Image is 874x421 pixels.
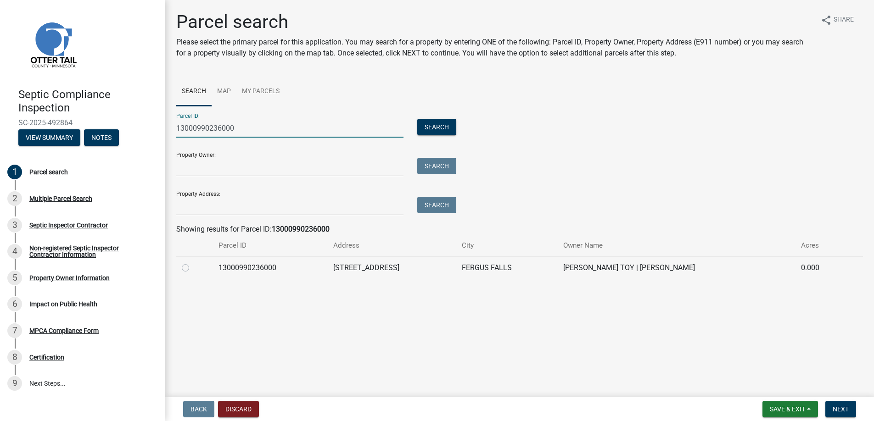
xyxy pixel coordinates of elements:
[7,323,22,338] div: 7
[825,401,856,417] button: Next
[7,271,22,285] div: 5
[7,191,22,206] div: 2
[558,256,796,279] td: [PERSON_NAME] TOY | [PERSON_NAME]
[328,235,456,256] th: Address
[7,244,22,259] div: 4
[29,275,110,281] div: Property Owner Information
[190,405,207,413] span: Back
[176,11,813,33] h1: Parcel search
[417,197,456,213] button: Search
[456,256,558,279] td: FERGUS FALLS
[176,224,863,235] div: Showing results for Parcel ID:
[183,401,214,417] button: Back
[796,256,845,279] td: 0.000
[796,235,845,256] th: Acres
[18,88,158,115] h4: Septic Compliance Inspection
[212,77,236,106] a: Map
[7,350,22,365] div: 8
[328,256,456,279] td: [STREET_ADDRESS]
[821,15,832,26] i: share
[29,327,99,334] div: MPCA Compliance Form
[834,15,854,26] span: Share
[558,235,796,256] th: Owner Name
[18,134,80,142] wm-modal-confirm: Summary
[833,405,849,413] span: Next
[236,77,285,106] a: My Parcels
[7,297,22,311] div: 6
[218,401,259,417] button: Discard
[417,158,456,174] button: Search
[18,10,87,78] img: Otter Tail County, Minnesota
[213,256,328,279] td: 13000990236000
[18,129,80,146] button: View Summary
[29,245,151,258] div: Non-registered Septic Inspector Contractor Information
[29,301,97,307] div: Impact on Public Health
[29,169,68,175] div: Parcel search
[770,405,805,413] span: Save & Exit
[29,354,64,360] div: Certification
[176,37,813,59] p: Please select the primary parcel for this application. You may search for a property by entering ...
[7,165,22,179] div: 1
[84,129,119,146] button: Notes
[417,119,456,135] button: Search
[18,118,147,127] span: SC-2025-492864
[29,222,108,228] div: Septic Inspector Contractor
[84,134,119,142] wm-modal-confirm: Notes
[7,218,22,233] div: 3
[813,11,861,29] button: shareShare
[762,401,818,417] button: Save & Exit
[272,225,330,233] strong: 13000990236000
[7,376,22,391] div: 9
[176,77,212,106] a: Search
[213,235,328,256] th: Parcel ID
[456,235,558,256] th: City
[29,195,92,202] div: Multiple Parcel Search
